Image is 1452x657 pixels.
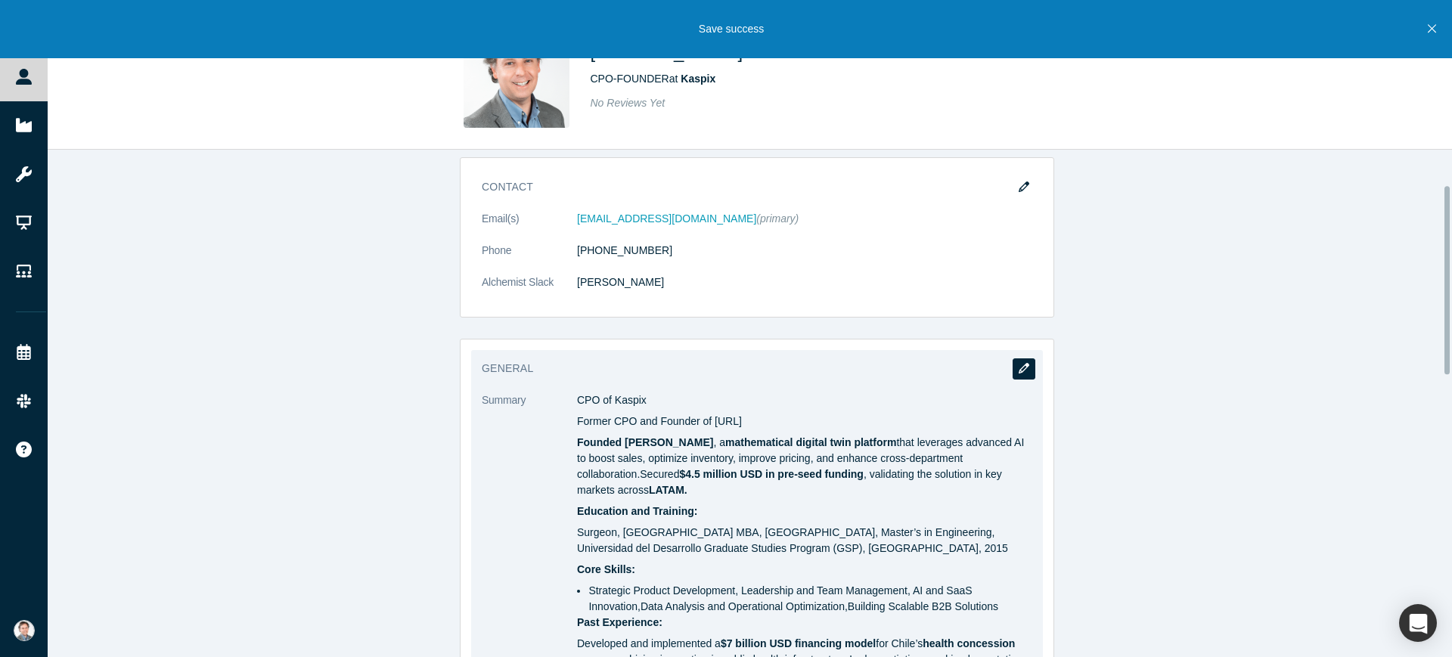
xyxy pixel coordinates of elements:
h3: Contact [482,179,1011,195]
p: Surgeon, [GEOGRAPHIC_DATA] MBA, [GEOGRAPHIC_DATA], Master’s in Engineering, Universidad del Desar... [577,525,1032,556]
a: [PHONE_NUMBER] [577,244,672,256]
p: , a that leverages advanced AI to boost sales, optimize inventory, improve pricing, and enhance c... [577,435,1032,498]
strong: $4.5 million USD in pre-seed funding [679,468,863,480]
h3: General [482,361,1011,377]
p: Former CPO and Founder of [URL] [577,414,1032,429]
a: [EMAIL_ADDRESS][DOMAIN_NAME] [577,212,756,225]
p: CPO of Kaspix [577,392,1032,408]
dt: Email(s) [482,211,577,243]
dt: Phone [482,243,577,274]
a: Kaspix [681,73,715,85]
span: No Reviews Yet [591,97,665,109]
img: Andres Valdivieso's Profile Image [464,22,569,128]
img: Andres Valdivieso's Account [14,620,35,641]
strong: Founded [PERSON_NAME] [577,436,713,448]
strong: Core Skills: [577,563,635,575]
strong: Education and Training: [577,505,697,517]
strong: mathematical digital twin platform [725,436,896,448]
strong: LATAM. [649,484,687,496]
p: Save success [699,21,764,37]
li: Strategic Product Development, Leadership and Team Management, AI and SaaS Innovation,Data Analys... [588,583,1032,615]
strong: Past Experience: [577,616,662,628]
dd: [PERSON_NAME] [577,274,1032,290]
strong: $7 billion USD financing model [721,637,876,649]
dt: Alchemist Slack [482,274,577,306]
span: (primary) [756,212,799,225]
span: CPO-FOUNDER at [591,73,716,85]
